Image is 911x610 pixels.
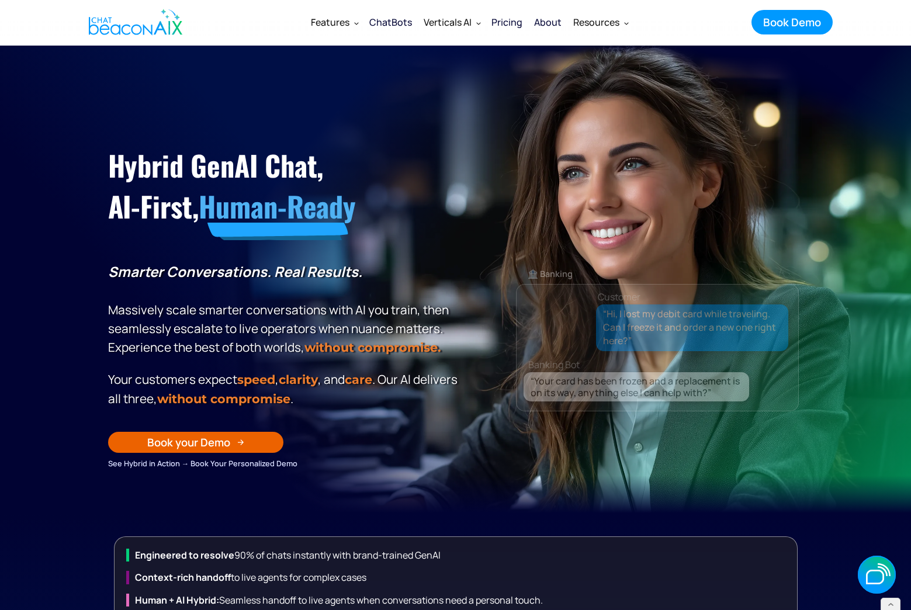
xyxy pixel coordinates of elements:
a: ChatBots [363,7,418,37]
a: Book Demo [751,10,833,34]
div: Pricing [491,14,522,30]
img: Arrow [237,439,244,446]
strong: without compromise. [304,340,441,355]
div: Verticals AI [418,8,486,36]
strong: Smarter Conversations. Real Results. [108,262,362,281]
strong: speed [237,372,275,387]
strong: Engineered to resolve [135,549,234,562]
div: Features [311,14,349,30]
div: Book your Demo [147,435,230,450]
div: Features [305,8,363,36]
img: Dropdown [624,20,629,25]
div: Verticals AI [424,14,472,30]
strong: Context-rich handoff [135,571,231,584]
span: clarity [279,372,318,387]
div: See Hybrid in Action → Book Your Personalized Demo [108,457,462,470]
strong: Human + Al Hybrid: [135,594,219,606]
p: Massively scale smarter conversations with AI you train, then seamlessly escalate to live operato... [108,262,462,357]
p: Your customers expect , , and . Our Al delivers all three, . [108,370,462,408]
div: “Hi, I lost my debit card while traveling. Can I freeze it and order a new one right here?” [603,307,782,348]
span: without compromise [157,391,290,406]
div: ChatBots [369,14,412,30]
a: Book your Demo [108,432,283,453]
div: Banking Bot [528,356,810,372]
div: to live agents for complex cases [126,571,791,584]
a: home [79,2,189,43]
h1: Hybrid GenAI Chat, AI-First, [108,145,462,227]
div: Resources [573,14,619,30]
div: About [534,14,562,30]
a: About [528,7,567,37]
span: Human-Ready [199,185,356,227]
div: Resources [567,8,633,36]
div: 🏦 Banking [517,266,798,282]
div: “Your card has been frozen and a replacement is on its way, anything else I can help with?” [531,375,746,398]
div: Book Demo [763,15,821,30]
div: Customer [598,289,640,305]
img: Dropdown [476,20,481,25]
div: 90% of chats instantly with brand-trained GenAI [126,549,791,562]
a: Pricing [486,7,528,37]
span: care [345,372,372,387]
img: Dropdown [354,20,359,25]
div: Seamless handoff to live agents when conversations need a personal touch. [126,594,791,606]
